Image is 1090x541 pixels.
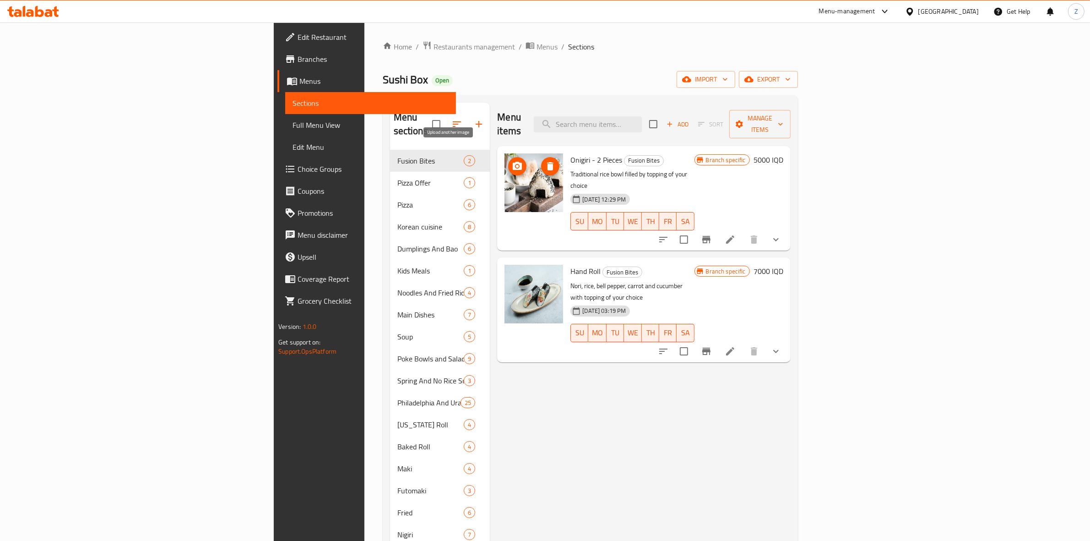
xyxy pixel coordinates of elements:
[464,331,475,342] div: items
[464,441,475,452] div: items
[397,375,464,386] div: Spring And No Rice Sushi
[464,353,475,364] div: items
[293,142,449,153] span: Edit Menu
[561,41,564,52] li: /
[642,212,659,230] button: TH
[397,485,464,496] span: Futomaki
[570,169,694,191] p: Traditional rice bowl filled by topping of your choice
[677,324,694,342] button: SA
[464,179,475,187] span: 1
[692,117,729,131] span: Select section first
[298,186,449,197] span: Coupons
[607,212,624,230] button: TU
[397,199,464,210] span: Pizza
[739,71,798,88] button: export
[383,41,798,53] nav: breadcrumb
[277,26,456,48] a: Edit Restaurant
[390,150,490,172] div: Fusion Bites2
[680,326,690,339] span: SA
[397,243,464,254] div: Dumplings And Bao
[397,397,461,408] span: Philadelphia And Uramaki Roll
[464,333,475,341] span: 5
[397,441,464,452] div: Baked Roll
[677,212,694,230] button: SA
[298,54,449,65] span: Branches
[642,324,659,342] button: TH
[568,41,594,52] span: Sections
[519,41,522,52] li: /
[570,264,601,278] span: Hand Roll
[570,280,694,303] p: Nori, rice, bell pepper, carrot and cucumber with topping of your choice
[570,153,622,167] span: Onigiri - 2 Pieces
[603,267,642,278] span: Fusion Bites
[468,113,490,135] button: Add section
[628,326,638,339] span: WE
[575,326,585,339] span: SU
[397,155,464,166] span: Fusion Bites
[677,71,735,88] button: import
[277,70,456,92] a: Menus
[645,215,656,228] span: TH
[397,331,464,342] div: Soup
[464,508,475,517] span: 6
[299,76,449,87] span: Menus
[298,273,449,284] span: Coverage Report
[663,117,692,131] span: Add item
[464,377,475,385] span: 3
[464,245,475,253] span: 6
[390,238,490,260] div: Dumplings And Bao6
[746,74,791,85] span: export
[464,443,475,451] span: 4
[277,48,456,70] a: Branches
[397,287,464,298] span: Noodles And Fried Rice
[725,346,736,357] a: Edit menu item
[464,243,475,254] div: items
[397,463,464,474] div: Maki
[390,502,490,524] div: Fried6
[397,419,464,430] span: [US_STATE] Roll
[819,6,875,17] div: Menu-management
[397,177,464,188] span: Pizza Offer
[390,216,490,238] div: Korean cuisine8
[397,265,464,276] span: Kids Meals
[464,485,475,496] div: items
[754,265,783,278] h6: 7000 IQD
[770,234,781,245] svg: Show Choices
[464,421,475,429] span: 4
[464,419,475,430] div: items
[397,221,464,232] span: Korean cuisine
[607,324,624,342] button: TU
[645,326,656,339] span: TH
[397,529,464,540] div: Nigiri
[397,419,464,430] div: California Roll
[570,324,588,342] button: SU
[537,41,558,52] span: Menus
[464,289,475,297] span: 4
[298,208,449,219] span: Promotions
[277,224,456,246] a: Menu disclaimer
[277,158,456,180] a: Choice Groups
[770,346,781,357] svg: Show Choices
[659,324,677,342] button: FR
[588,324,607,342] button: MO
[464,311,475,319] span: 7
[390,194,490,216] div: Pizza6
[743,229,765,251] button: delete
[765,340,787,362] button: show more
[464,265,475,276] div: items
[278,345,336,357] a: Support.OpsPlatform
[526,41,558,53] a: Menus
[592,326,603,339] span: MO
[397,353,464,364] span: Poke Bowls and Salads
[298,230,449,240] span: Menu disclaimer
[534,116,642,132] input: search
[397,309,464,320] span: Main Dishes
[743,340,765,362] button: delete
[464,464,475,473] span: 4
[293,120,449,131] span: Full Menu View
[390,458,490,480] div: Maki4
[298,32,449,43] span: Edit Restaurant
[592,215,603,228] span: MO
